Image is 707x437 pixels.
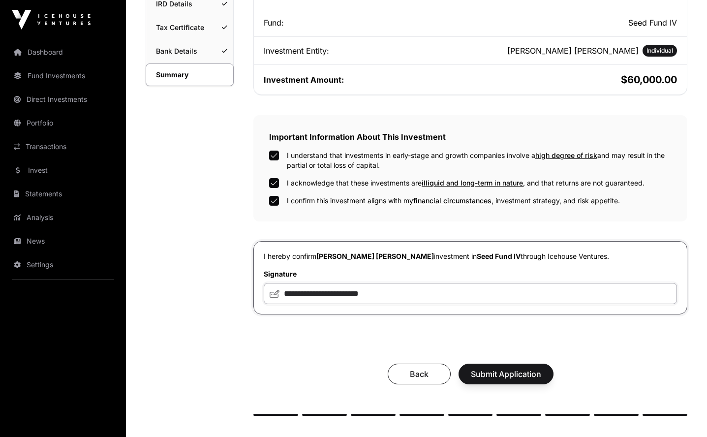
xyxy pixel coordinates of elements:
[507,45,639,57] h2: [PERSON_NAME] [PERSON_NAME]
[471,368,541,380] span: Submit Application
[8,112,118,134] a: Portfolio
[8,183,118,205] a: Statements
[8,254,118,276] a: Settings
[287,151,672,170] label: I understand that investments in early-stage and growth companies involve a and may result in the...
[316,252,434,260] span: [PERSON_NAME] [PERSON_NAME]
[264,251,677,261] p: I hereby confirm investment in through Icehouse Ventures.
[287,196,620,206] label: I confirm this investment aligns with my , investment strategy, and risk appetite.
[477,252,521,260] span: Seed Fund IV
[8,207,118,228] a: Analysis
[146,17,233,38] a: Tax Certificate
[264,45,468,57] div: Investment Entity:
[287,178,645,188] label: I acknowledge that these investments are , and that returns are not guaranteed.
[8,89,118,110] a: Direct Investments
[8,159,118,181] a: Invest
[264,17,468,29] div: Fund:
[413,196,492,205] span: financial circumstances
[146,63,234,86] a: Summary
[8,136,118,157] a: Transactions
[400,368,438,380] span: Back
[12,10,91,30] img: Icehouse Ventures Logo
[472,17,677,29] h2: Seed Fund IV
[269,131,672,143] h2: Important Information About This Investment
[535,151,597,159] span: high degree of risk
[472,73,677,87] h2: $60,000.00
[646,47,673,55] span: Individual
[388,364,451,384] button: Back
[264,75,344,85] span: Investment Amount:
[422,179,523,187] span: illiquid and long-term in nature
[658,390,707,437] iframe: Chat Widget
[146,40,233,62] a: Bank Details
[8,41,118,63] a: Dashboard
[459,364,553,384] button: Submit Application
[8,65,118,87] a: Fund Investments
[264,269,677,279] label: Signature
[8,230,118,252] a: News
